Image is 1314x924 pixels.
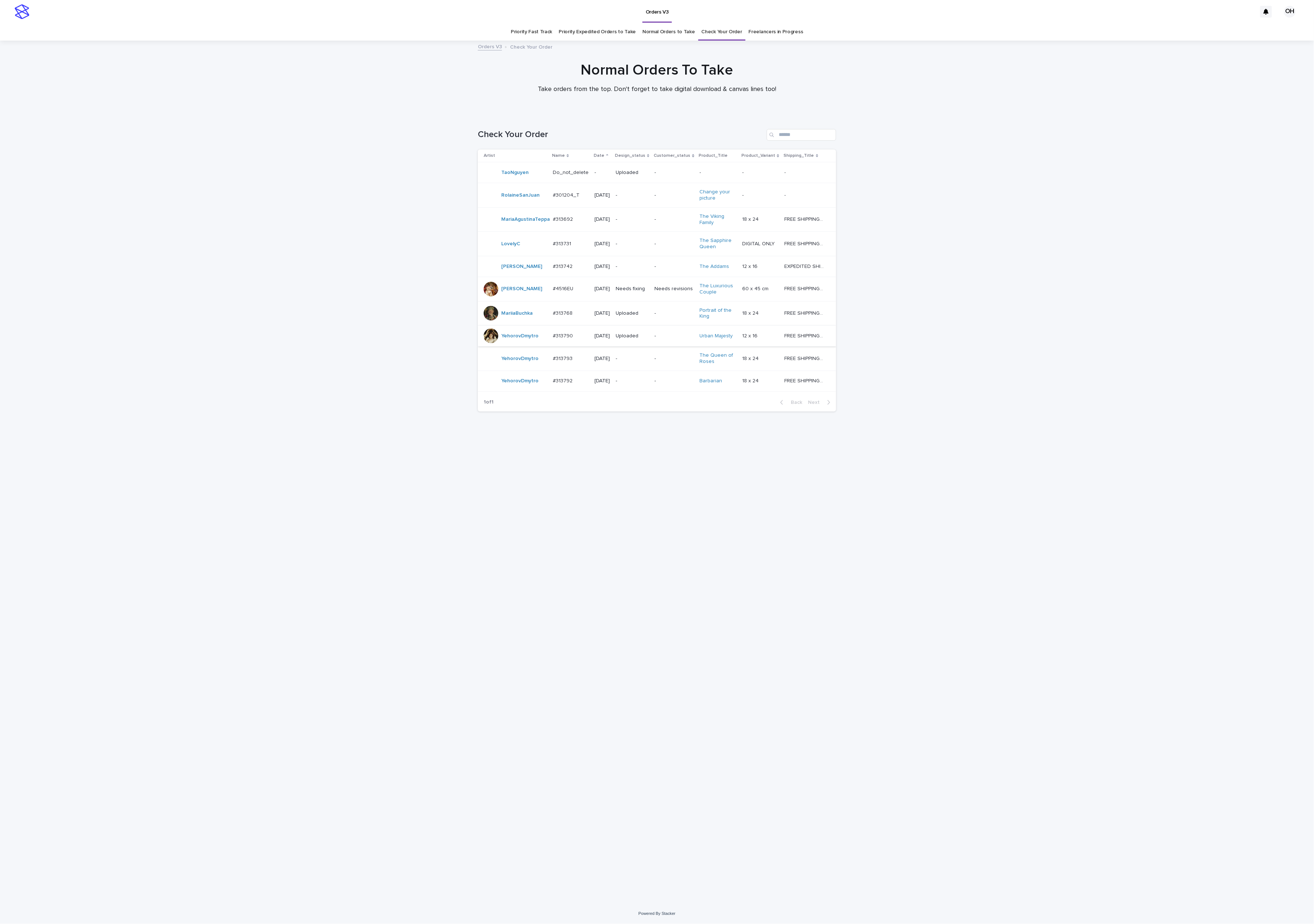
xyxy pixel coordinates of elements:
[594,152,604,160] p: Date
[478,129,764,140] h1: Check Your Order
[785,309,826,317] p: FREE SHIPPING - preview in 1-2 business days, after your approval delivery will take 5-10 b.d.
[553,168,590,176] p: Do_not_delete
[553,262,574,270] p: #313742
[774,399,805,406] button: Back
[615,152,645,160] p: Design_status
[616,241,649,247] p: -
[654,241,694,247] p: -
[742,284,770,292] p: 60 x 45 cm
[478,183,836,208] tr: RolaineSanJuan #301204_T#301204_T [DATE]--Change your picture -- --
[478,346,836,371] tr: YehorovDmytro #313793#313793 [DATE]--The Queen of Roses 18 x 2418 x 24 FREE SHIPPING - preview in...
[594,286,610,292] p: [DATE]
[742,239,776,247] p: DIGITAL ONLY
[700,378,722,384] a: Barbarian
[501,310,533,317] a: MariiaBuchka
[594,264,610,270] p: [DATE]
[700,283,737,295] a: The Luxurious Couple
[501,216,550,223] a: MariaAgustinaTeppa
[742,262,759,270] p: 12 x 16
[616,310,649,317] p: Uploaded
[616,356,649,362] p: -
[702,23,742,41] a: Check Your Order
[808,400,824,405] span: Next
[742,191,745,198] p: -
[700,213,737,226] a: The Viking Family
[478,371,836,391] tr: YehorovDmytro #313792#313792 [DATE]--Barbarian 18 x 2418 x 24 FREE SHIPPING - preview in 1-2 busi...
[642,23,695,41] a: Normal Orders to Take
[785,376,826,384] p: FREE SHIPPING - preview in 1-2 business days, after your approval delivery will take 5-10 b.d.
[654,378,694,384] p: -
[742,215,760,223] p: 18 x 24
[616,333,649,339] p: Uploaded
[478,162,836,183] tr: TaoNguyen Do_not_deleteDo_not_delete -Uploaded---- --
[654,152,690,160] p: Customer_status
[478,207,836,232] tr: MariaAgustinaTeppa #313692#313692 [DATE]--The Viking Family 18 x 2418 x 24 FREE SHIPPING - previe...
[785,354,826,362] p: FREE SHIPPING - preview in 1-2 business days, after your approval delivery will take 5-10 b.d.
[594,192,610,198] p: [DATE]
[478,277,836,301] tr: [PERSON_NAME] #4516EU#4516EU [DATE]Needs fixingNeeds revisionsThe Luxurious Couple 60 x 45 cm60 x...
[749,23,803,41] a: Freelancers in Progress
[742,168,745,176] p: -
[501,192,540,198] a: RolaineSanJuan
[553,376,574,384] p: #313792
[654,192,694,198] p: -
[700,307,737,320] a: Portrait of the King
[553,191,581,198] p: #301204_T
[616,378,649,384] p: -
[511,23,552,41] a: Priority Fast Track
[594,241,610,247] p: [DATE]
[501,286,542,292] a: [PERSON_NAME]
[553,284,575,292] p: #4516EU
[767,129,836,141] input: Search
[654,216,694,223] p: -
[785,262,826,270] p: EXPEDITED SHIPPING - preview in 1 business day; delivery up to 5 business days after your approval.
[15,4,29,19] img: stacker-logo-s-only.png
[478,232,836,256] tr: LovelyC #313731#313731 [DATE]--The Sapphire Queen DIGITAL ONLYDIGITAL ONLY FREE SHIPPING - previe...
[654,170,694,176] p: -
[700,170,737,176] p: -
[511,86,803,94] p: Take orders from the top. Don't forget to take digital download & canvas lines too!
[552,152,565,160] p: Name
[594,310,610,317] p: [DATE]
[741,152,775,160] p: Product_Variant
[700,352,737,365] a: The Queen of Roses
[478,301,836,326] tr: MariiaBuchka #313768#313768 [DATE]Uploaded-Portrait of the King 18 x 2418 x 24 FREE SHIPPING - pr...
[501,264,542,270] a: [PERSON_NAME]
[700,264,729,270] a: The Addams
[478,256,836,277] tr: [PERSON_NAME] #313742#313742 [DATE]--The Addams 12 x 1612 x 16 EXPEDITED SHIPPING - preview in 1 ...
[785,239,826,247] p: FREE SHIPPING - preview in 1-2 business days, after your approval delivery will take 5-10 b.d.
[616,216,649,223] p: -
[594,333,610,339] p: [DATE]
[742,332,759,339] p: 12 x 16
[742,354,760,362] p: 18 x 24
[785,168,788,176] p: -
[501,356,539,362] a: YehorovDmytro
[785,284,826,292] p: FREE SHIPPING - preview in 1-2 business days, after your approval delivery will take 6-10 busines...
[553,332,574,339] p: #313790
[700,333,733,339] a: Urban Majesty
[805,399,836,406] button: Next
[785,332,826,339] p: FREE SHIPPING - preview in 1-2 business days, after your approval delivery will take 5-10 b.d.
[785,215,826,223] p: FREE SHIPPING - preview in 1-2 business days, after your approval delivery will take 5-10 b.d.
[484,152,495,160] p: Artist
[616,170,649,176] p: Uploaded
[559,23,636,41] a: Priority Expedited Orders to Take
[785,191,788,198] p: -
[594,170,610,176] p: -
[501,378,539,384] a: YehorovDmytro
[654,310,694,317] p: -
[501,170,529,176] a: TaoNguyen
[478,42,502,50] a: Orders V3
[478,61,836,79] h1: Normal Orders To Take
[784,152,814,160] p: Shipping_Title
[553,215,574,223] p: #313692
[510,42,552,50] p: Check Your Order
[616,286,649,292] p: Needs fixing
[616,264,649,270] p: -
[700,238,737,250] a: The Sapphire Queen
[501,241,520,247] a: LovelyC
[616,192,649,198] p: -
[654,333,694,339] p: -
[786,400,802,405] span: Back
